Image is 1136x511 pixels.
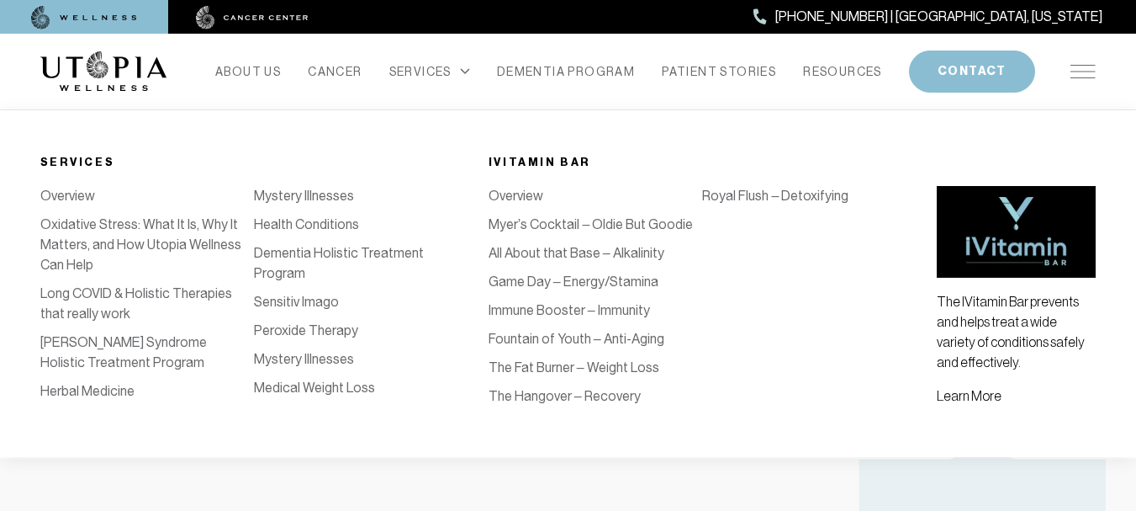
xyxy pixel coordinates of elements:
button: CONTACT [909,51,1035,93]
a: Long COVID & Holistic Therapies that really work [40,285,232,322]
a: Medical Weight Loss [254,380,375,396]
a: The Hangover – Recovery [489,388,641,404]
a: Mystery Illnesses [254,351,354,367]
a: Royal Flush – Detoxifying [702,188,848,204]
img: vitamin bar [937,186,1096,278]
a: RESOURCES [803,60,882,83]
img: cancer center [196,6,309,29]
a: Overview [40,188,95,204]
div: iVitamin Bar [489,152,917,173]
img: logo [40,51,166,92]
a: Sensitiv Imago [254,294,339,310]
a: [PERSON_NAME] Syndrome Holistic Treatment Program [40,334,207,370]
div: Services [40,152,468,173]
a: Health Conditions [254,216,359,232]
a: Herbal Medicine [40,383,135,399]
img: icon-hamburger [1070,65,1096,78]
a: Chelation Therapy [468,274,577,290]
img: wellness [31,6,137,29]
span: [PHONE_NUMBER] | [GEOGRAPHIC_DATA], [US_STATE] [775,6,1102,28]
a: Dementia Holistic Treatment Program [254,245,424,281]
a: Peroxide Therapy [254,322,358,338]
a: Myer’s Cocktail – Oldie But Goodie [489,216,693,232]
a: PATIENT STORIES [662,60,776,83]
a: Immune Booster – Immunity [489,302,650,318]
a: Colon Therapy [468,245,556,261]
a: CANCER [308,60,362,83]
a: IV Vitamin Therapy [468,188,578,204]
p: The IVitamin Bar prevents and helps treat a wide variety of conditions safely and effectively. [937,291,1096,372]
a: Mystery Illnesses [254,188,354,204]
a: Bio-Identical Hormones [468,302,607,318]
a: Game Day – Energy/Stamina [489,274,658,290]
a: DEMENTIA PROGRAM [497,60,635,83]
a: Overview [489,188,543,204]
a: Learn More [937,388,1001,403]
a: Fountain of Youth – Anti-Aging [489,331,664,347]
a: The Fat Burner – Weight Loss [489,359,659,375]
a: Detoxification [468,216,552,232]
a: All About that Base – Alkalinity [489,245,664,261]
a: ABOUT US [215,60,281,83]
a: Oxidative Stress: What It Is, Why It Matters, and How Utopia Wellness Can Help [40,216,241,273]
a: [PHONE_NUMBER] | [GEOGRAPHIC_DATA], [US_STATE] [753,6,1102,28]
div: SERVICES [389,60,470,83]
